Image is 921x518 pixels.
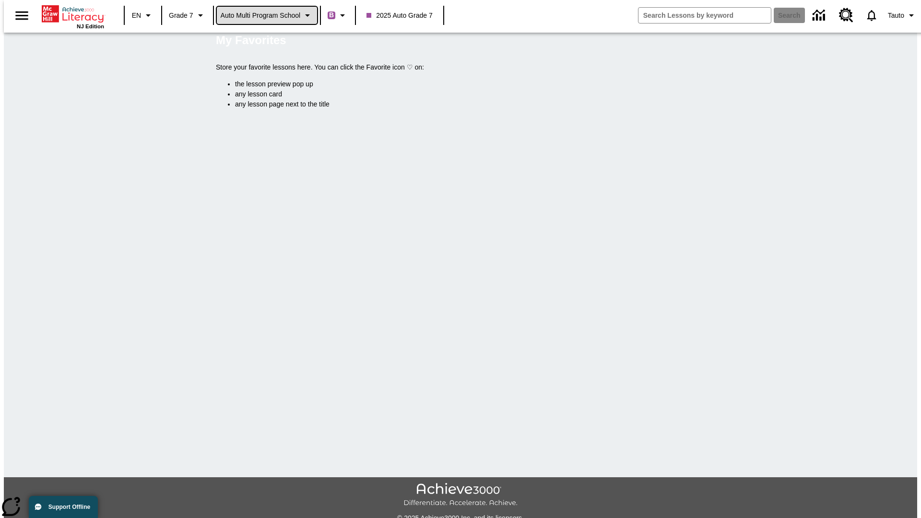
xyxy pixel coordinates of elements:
[235,89,705,99] li: any lesson card
[42,4,104,24] a: Home
[884,7,921,24] button: Profile/Settings
[132,11,141,21] span: EN
[217,7,318,24] button: School: Auto Multi program School, Select your school
[403,483,518,507] img: Achieve3000 Differentiate Accelerate Achieve
[366,11,433,21] span: 2025 Auto Grade 7
[48,504,90,510] span: Support Offline
[128,7,158,24] button: Language: EN, Select a language
[165,7,210,24] button: Grade: Grade 7, Select a grade
[859,3,884,28] a: Notifications
[235,79,705,89] li: the lesson preview pop up
[8,1,36,30] button: Open side menu
[216,33,286,48] h5: My Favorites
[329,9,334,21] span: B
[638,8,771,23] input: search field
[29,496,98,518] button: Support Offline
[235,99,705,109] li: any lesson page next to the title
[216,62,705,72] p: Store your favorite lessons here. You can click the Favorite icon ♡ on:
[221,11,301,21] span: Auto Multi program School
[77,24,104,29] span: NJ Edition
[888,11,904,21] span: Tauto
[807,2,833,29] a: Data Center
[833,2,859,28] a: Resource Center, Will open in new tab
[169,11,193,21] span: Grade 7
[324,7,352,24] button: Boost Class color is purple. Change class color
[42,3,104,29] div: Home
